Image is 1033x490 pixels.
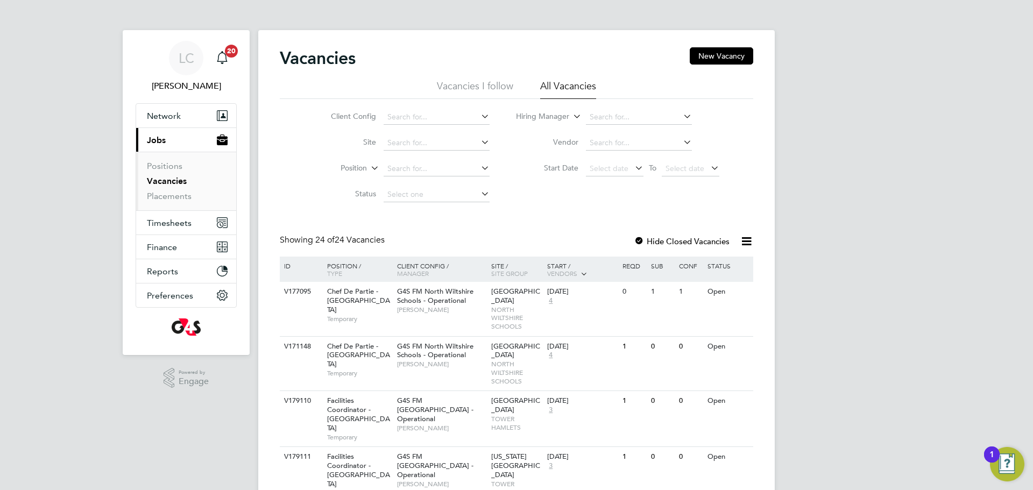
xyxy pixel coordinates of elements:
a: Positions [147,161,182,171]
a: LC[PERSON_NAME] [136,41,237,93]
span: Type [327,269,342,278]
span: [GEOGRAPHIC_DATA] [491,396,540,414]
span: Select date [590,164,628,173]
span: Chef De Partie - [GEOGRAPHIC_DATA] [327,287,390,314]
label: Vendor [516,137,578,147]
span: [GEOGRAPHIC_DATA] [491,342,540,360]
span: [PERSON_NAME] [397,480,486,488]
div: 1 [620,447,648,467]
div: 0 [648,391,676,411]
div: Sub [648,257,676,275]
div: 0 [620,282,648,302]
span: [PERSON_NAME] [397,306,486,314]
span: Manager [397,269,429,278]
button: Open Resource Center, 1 new notification [990,447,1024,481]
button: Network [136,104,236,127]
div: Open [705,282,752,302]
div: Client Config / [394,257,489,282]
div: V179111 [281,447,319,467]
span: Vendors [547,269,577,278]
div: Open [705,391,752,411]
span: G4S FM [GEOGRAPHIC_DATA] - Operational [397,396,473,423]
span: To [646,161,660,175]
span: TOWER HAMLETS [491,415,542,431]
input: Search for... [586,136,692,151]
span: Engage [179,377,209,386]
span: Timesheets [147,218,192,228]
span: Preferences [147,290,193,301]
div: V177095 [281,282,319,302]
div: 1 [989,455,994,468]
span: Temporary [327,315,392,323]
span: Network [147,111,181,121]
span: [PERSON_NAME] [397,360,486,368]
div: Position / [319,257,394,282]
div: 0 [676,337,704,357]
span: Jobs [147,135,166,145]
button: New Vacancy [690,47,753,65]
div: Open [705,337,752,357]
span: 4 [547,351,554,360]
span: Facilities Coordinator - [GEOGRAPHIC_DATA] [327,396,390,432]
span: [GEOGRAPHIC_DATA] [491,287,540,305]
input: Search for... [384,110,490,125]
span: Facilities Coordinator - [GEOGRAPHIC_DATA] [327,452,390,488]
span: [PERSON_NAME] [397,424,486,432]
div: [DATE] [547,452,617,461]
div: 0 [676,447,704,467]
a: Vacancies [147,176,187,186]
div: 1 [648,282,676,302]
button: Finance [136,235,236,259]
span: NORTH WILTSHIRE SCHOOLS [491,306,542,331]
input: Search for... [384,136,490,151]
div: Reqd [620,257,648,275]
div: 1 [620,337,648,357]
label: Site [314,137,376,147]
h2: Vacancies [280,47,356,69]
a: Placements [147,191,192,201]
label: Start Date [516,163,578,173]
span: NORTH WILTSHIRE SCHOOLS [491,360,542,385]
li: Vacancies I follow [437,80,513,99]
div: 1 [620,391,648,411]
span: Chef De Partie - [GEOGRAPHIC_DATA] [327,342,390,369]
nav: Main navigation [123,30,250,355]
button: Jobs [136,128,236,152]
img: g4s-logo-retina.png [172,318,201,336]
a: Go to home page [136,318,237,336]
span: 20 [225,45,238,58]
div: V179110 [281,391,319,411]
span: G4S FM North Wiltshire Schools - Operational [397,342,473,360]
div: 1 [676,282,704,302]
div: 0 [648,337,676,357]
span: Reports [147,266,178,276]
span: 24 of [315,235,335,245]
span: Powered by [179,368,209,377]
label: Status [314,189,376,198]
div: 0 [648,447,676,467]
span: Finance [147,242,177,252]
span: G4S FM [GEOGRAPHIC_DATA] - Operational [397,452,473,479]
button: Reports [136,259,236,283]
label: Position [305,163,367,174]
a: Powered byEngage [164,368,209,388]
input: Select one [384,187,490,202]
div: Conf [676,257,704,275]
span: 4 [547,296,554,306]
div: V171148 [281,337,319,357]
div: Showing [280,235,387,246]
label: Hide Closed Vacancies [634,236,730,246]
div: Status [705,257,752,275]
span: 3 [547,461,554,471]
span: Temporary [327,433,392,442]
span: Site Group [491,269,528,278]
div: Open [705,447,752,467]
span: 3 [547,406,554,415]
span: Lilingxi Chen [136,80,237,93]
div: Site / [489,257,545,282]
div: [DATE] [547,342,617,351]
div: 0 [676,391,704,411]
span: [US_STATE][GEOGRAPHIC_DATA] [491,452,540,479]
span: LC [179,51,194,65]
div: ID [281,257,319,275]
